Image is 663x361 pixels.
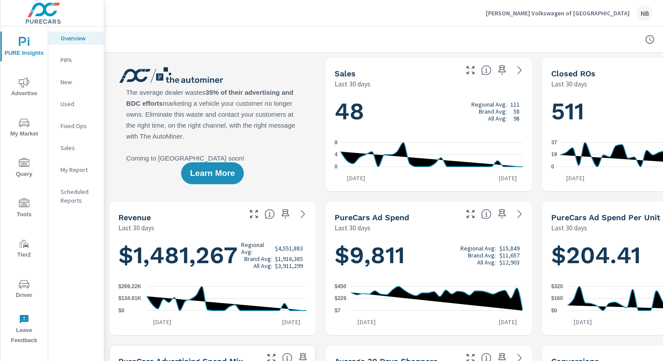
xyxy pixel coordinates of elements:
span: Driver [3,279,45,300]
span: Save this to your personalized report [495,207,509,221]
h1: $1,481,267 [118,240,307,270]
p: [DATE] [567,318,598,326]
text: $229 [335,295,346,301]
span: Tools [3,198,45,220]
h1: $9,811 [335,240,523,270]
p: [DATE] [276,318,307,326]
p: [DATE] [560,174,591,182]
p: [DATE] [492,174,523,182]
text: 37 [551,139,557,146]
p: $11,657 [499,252,520,259]
p: Brand Avg: [479,108,507,115]
text: 4 [335,152,338,158]
button: Make Fullscreen [247,207,261,221]
h5: Closed ROs [551,69,595,78]
text: $269.22K [118,283,141,290]
text: 19 [551,151,557,157]
a: See more details in report [513,63,527,77]
text: $0 [118,307,125,314]
p: All Avg: [488,115,507,122]
button: Make Fullscreen [463,207,478,221]
p: Regional Avg: [471,101,507,108]
div: Sales [48,141,104,154]
p: Fixed Ops [61,122,97,130]
p: Sales [61,143,97,152]
p: Scheduled Reports [61,187,97,205]
text: $160 [551,296,563,302]
p: [DATE] [147,318,178,326]
div: nav menu [0,26,48,349]
span: Advertise [3,77,45,99]
a: See more details in report [296,207,310,221]
p: Overview [61,34,97,43]
a: See more details in report [513,207,527,221]
div: My Report [48,163,104,176]
button: Make Fullscreen [463,63,478,77]
p: Brand Avg: [244,255,272,262]
span: Total sales revenue over the selected date range. [Source: This data is sourced from the dealer’s... [264,209,275,219]
p: Last 30 days [551,222,587,233]
text: 0 [551,164,554,170]
text: $450 [335,283,346,290]
h5: Revenue [118,213,151,222]
div: NB [637,5,652,21]
p: [PERSON_NAME] Volkswagen of [GEOGRAPHIC_DATA] [486,9,630,17]
text: 8 [335,139,338,146]
div: Fixed Ops [48,119,104,132]
p: Brand Avg: [468,252,496,259]
button: Learn More [181,162,243,184]
text: $7 [335,307,341,314]
text: 0 [335,164,338,170]
text: $0 [551,307,557,314]
p: $3,911,299 [275,262,303,269]
h5: Sales [335,69,356,78]
p: 98 [513,115,520,122]
p: Last 30 days [335,79,371,89]
h1: 48 [335,97,523,126]
p: [DATE] [492,318,523,326]
p: $4,551,883 [275,245,303,252]
p: 111 [510,101,520,108]
p: 58 [513,108,520,115]
div: PIPA [48,54,104,67]
span: Learn More [190,169,235,177]
span: Number of vehicles sold by the dealership over the selected date range. [Source: This data is sou... [481,65,492,75]
text: $320 [551,283,563,290]
span: PURE Insights [3,37,45,58]
p: PIPA [61,56,97,64]
p: Last 30 days [551,79,587,89]
p: $12,903 [499,259,520,266]
span: Query [3,158,45,179]
p: Used [61,100,97,108]
div: Scheduled Reports [48,185,104,207]
p: $1,916,385 [275,255,303,262]
div: Overview [48,32,104,45]
p: New [61,78,97,86]
span: Leave Feedback [3,314,45,346]
p: Regional Avg: [460,245,496,252]
p: [DATE] [351,318,382,326]
h5: PureCars Ad Spend [335,213,409,222]
text: $134.61K [118,296,141,302]
p: My Report [61,165,97,174]
span: Save this to your personalized report [278,207,292,221]
p: Last 30 days [335,222,371,233]
div: Used [48,97,104,111]
span: Tier2 [3,239,45,260]
p: Last 30 days [118,222,154,233]
span: Save this to your personalized report [495,63,509,77]
span: Total cost of media for all PureCars channels for the selected dealership group over the selected... [481,209,492,219]
p: All Avg: [253,262,272,269]
p: $15,849 [499,245,520,252]
p: Regional Avg: [241,241,272,255]
div: New [48,75,104,89]
p: All Avg: [477,259,496,266]
span: My Market [3,118,45,139]
p: [DATE] [341,174,371,182]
